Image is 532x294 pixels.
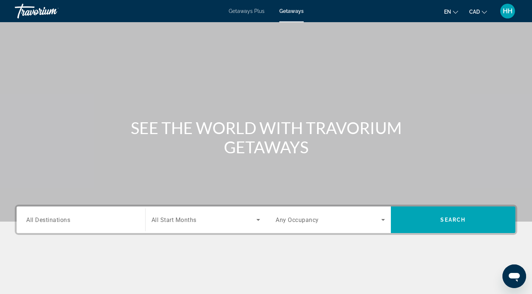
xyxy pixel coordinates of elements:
[444,9,451,15] span: en
[469,9,480,15] span: CAD
[391,206,516,233] button: Search
[502,264,526,288] iframe: Button to launch messaging window
[503,7,512,15] span: HH
[17,206,515,233] div: Search widget
[151,216,197,223] span: All Start Months
[15,1,89,21] a: Travorium
[229,8,265,14] a: Getaways Plus
[127,118,405,157] h1: SEE THE WORLD WITH TRAVORIUM GETAWAYS
[279,8,304,14] a: Getaways
[498,3,517,19] button: User Menu
[469,6,487,17] button: Change currency
[440,217,465,223] span: Search
[444,6,458,17] button: Change language
[276,216,319,223] span: Any Occupancy
[26,216,70,223] span: All Destinations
